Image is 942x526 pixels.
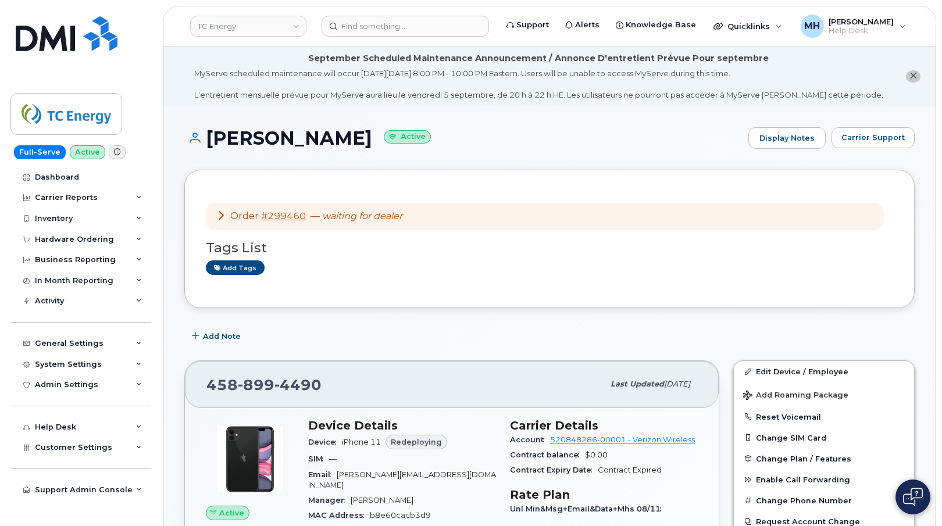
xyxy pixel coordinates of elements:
[734,469,914,490] button: Enable Call Forwarding
[308,511,370,520] span: MAC Address
[734,427,914,448] button: Change SIM Card
[329,455,337,463] span: —
[206,376,322,393] span: 458
[322,210,402,221] em: waiting for dealer
[756,454,851,463] span: Change Plan / Features
[384,130,431,144] small: Active
[311,210,402,221] span: —
[550,435,695,444] a: 520848286-00001 - Verizon Wireless
[308,455,329,463] span: SIM
[308,418,496,432] h3: Device Details
[743,391,848,402] span: Add Roaming Package
[219,507,244,518] span: Active
[238,376,274,393] span: 899
[351,496,413,504] span: [PERSON_NAME]
[308,438,342,446] span: Device
[230,210,259,221] span: Order
[748,127,826,149] a: Display Notes
[203,331,241,342] span: Add Note
[510,418,698,432] h3: Carrier Details
[832,127,915,148] button: Carrier Support
[308,470,337,479] span: Email
[261,210,306,221] a: #299460
[585,450,608,459] span: $0.00
[734,490,914,511] button: Change Phone Number
[206,241,893,255] h3: Tags List
[906,70,920,83] button: close notification
[370,511,431,520] span: b8e60cacb3d9
[510,435,550,444] span: Account
[756,475,850,484] span: Enable Call Forwarding
[510,466,598,474] span: Contract Expiry Date
[903,488,923,506] img: Open chat
[308,52,769,65] div: September Scheduled Maintenance Announcement / Annonce D'entretient Prévue Pour septembre
[274,376,322,393] span: 4490
[308,496,351,504] span: Manager
[184,128,743,148] h1: [PERSON_NAME]
[391,436,442,448] span: Redeploying
[194,68,883,101] div: MyServe scheduled maintenance will occur [DATE][DATE] 8:00 PM - 10:00 PM Eastern. Users will be u...
[841,132,905,143] span: Carrier Support
[734,361,914,382] a: Edit Device / Employee
[342,438,381,446] span: iPhone 11
[510,450,585,459] span: Contract balance
[215,424,285,494] img: iPhone_11.jpg
[734,406,914,427] button: Reset Voicemail
[734,382,914,406] button: Add Roaming Package
[598,466,662,474] span: Contract Expired
[308,470,496,489] span: [PERSON_NAME][EMAIL_ADDRESS][DOMAIN_NAME]
[206,260,265,275] a: Add tags
[510,504,667,513] span: Unl Min&Msg+Email&Data+Mhs 08/11
[664,380,690,388] span: [DATE]
[510,488,698,502] h3: Rate Plan
[611,380,664,388] span: Last updated
[184,325,251,346] button: Add Note
[734,448,914,469] button: Change Plan / Features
